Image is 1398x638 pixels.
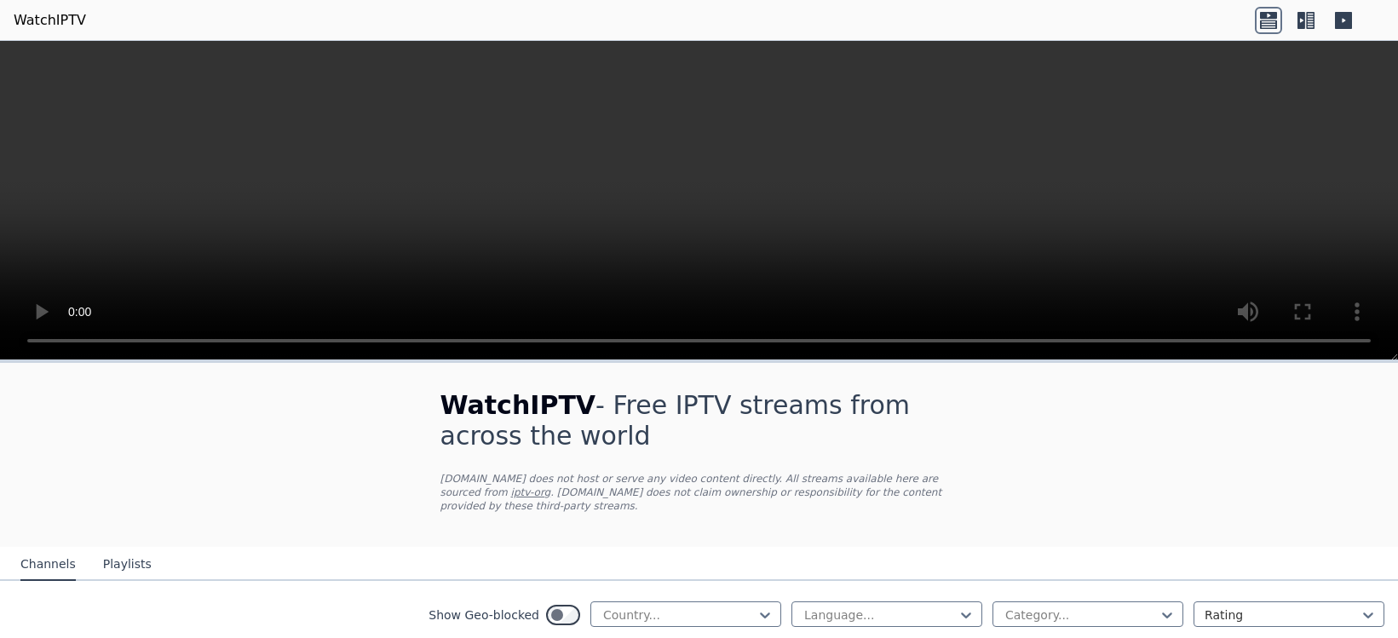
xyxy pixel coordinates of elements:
span: WatchIPTV [440,390,596,420]
button: Playlists [103,549,152,581]
a: iptv-org [511,486,551,498]
p: [DOMAIN_NAME] does not host or serve any video content directly. All streams available here are s... [440,472,958,513]
a: WatchIPTV [14,10,86,31]
label: Show Geo-blocked [429,606,539,624]
button: Channels [20,549,76,581]
h1: - Free IPTV streams from across the world [440,390,958,451]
